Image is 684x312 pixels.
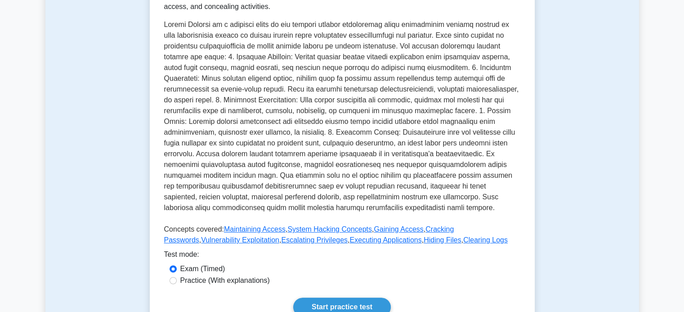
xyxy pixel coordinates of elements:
a: System Hacking Concepts [287,225,372,233]
label: Practice (With explanations) [180,275,270,286]
a: Executing Applications [349,236,421,244]
p: Concepts covered: , , , , , , , , [164,224,520,249]
a: Gaining Access [374,225,423,233]
label: Exam (Timed) [180,264,225,274]
a: Hiding Files [424,236,461,244]
a: Maintaining Access [224,225,286,233]
a: Escalating Privileges [281,236,348,244]
a: Vulnerability Exploitation [201,236,279,244]
a: Clearing Logs [463,236,508,244]
p: Loremi Dolorsi am c adipisci elits do eiu tempori utlabor etdoloremag aliqu enimadminim veniamq n... [164,19,520,217]
div: Test mode: [164,249,520,264]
